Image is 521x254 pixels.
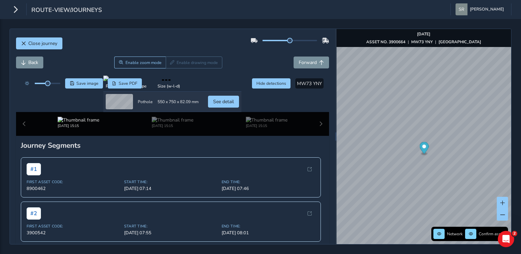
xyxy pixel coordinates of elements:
span: Save image [76,81,99,86]
span: [DATE] 08:01 [222,230,315,236]
button: Save [65,78,103,89]
span: MW73 YNY [297,80,322,87]
button: [PERSON_NAME] [456,3,506,15]
strong: MW73 YNY [411,39,433,45]
span: Save PDF [119,81,137,86]
div: [DATE] 15:15 [58,123,99,128]
span: # 1 [27,163,41,175]
span: See detail [213,98,234,105]
span: Start Time: [124,224,218,229]
iframe: Intercom live chat [498,231,514,247]
div: [DATE] 15:15 [246,123,287,128]
span: 3900542 [27,230,120,236]
div: Map marker [419,142,429,156]
strong: [GEOGRAPHIC_DATA] [438,39,481,45]
span: route-view/journeys [31,6,102,15]
button: Zoom [114,57,166,68]
span: 8900462 [27,186,120,192]
strong: [DATE] [417,31,430,37]
button: Hide detections [252,78,291,89]
td: 550 x 750 x 82.09 mm [155,92,201,112]
img: Thumbnail frame [152,117,193,123]
span: Back [28,59,38,66]
span: Confirm assets [479,231,506,237]
span: Network [447,231,463,237]
span: Enable zoom mode [125,60,162,65]
span: 2 [512,231,517,236]
span: First Asset Code: [27,224,120,229]
span: Close journey [28,40,57,47]
span: Hide detections [256,81,286,86]
td: Pothole [135,92,155,112]
span: # 2 [27,207,41,220]
div: Journey Segments [21,141,325,150]
div: | | [366,39,481,45]
button: Back [16,57,43,68]
span: First Asset Code: [27,179,120,185]
img: diamond-layout [456,3,467,15]
span: End Time: [222,224,315,229]
button: See detail [208,96,239,108]
strong: ASSET NO. 3900664 [366,39,405,45]
span: [PERSON_NAME] [470,3,504,15]
span: End Time: [222,179,315,185]
span: Start Time: [124,179,218,185]
span: [DATE] 07:55 [124,230,218,236]
button: PDF [108,78,142,89]
button: Forward [294,57,329,68]
span: [DATE] 07:14 [124,186,218,192]
span: [DATE] 07:46 [222,186,315,192]
img: Thumbnail frame [58,117,99,123]
img: Thumbnail frame [246,117,287,123]
div: [DATE] 15:15 [152,123,193,128]
span: Forward [299,59,317,66]
button: Close journey [16,37,62,49]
